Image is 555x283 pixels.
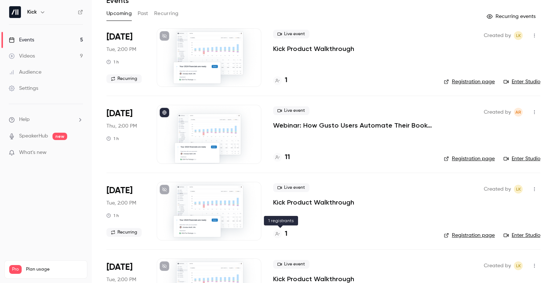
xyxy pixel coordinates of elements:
[106,46,136,53] span: Tue, 2:00 PM
[504,232,540,239] a: Enter Studio
[154,8,179,19] button: Recurring
[106,74,142,83] span: Recurring
[444,155,495,162] a: Registration page
[444,232,495,239] a: Registration page
[26,267,83,272] span: Plan usage
[285,152,290,162] h4: 11
[9,116,83,124] li: help-dropdown-opener
[19,149,47,157] span: What's new
[514,108,523,117] span: Andrew Roth
[106,59,119,65] div: 1 h
[27,8,37,16] h6: Kick
[273,260,309,269] span: Live event
[9,36,34,44] div: Events
[106,136,119,141] div: 1 h
[273,44,354,53] a: Kick Product Walkthrough
[504,155,540,162] a: Enter Studio
[106,261,133,273] span: [DATE]
[9,52,35,60] div: Videos
[273,152,290,162] a: 11
[106,228,142,237] span: Recurring
[106,199,136,207] span: Tue, 2:00 PM
[273,198,354,207] a: Kick Product Walkthrough
[484,31,511,40] span: Created by
[106,122,137,130] span: Thu, 2:00 PM
[273,229,287,239] a: 1
[106,31,133,43] span: [DATE]
[106,213,119,218] div: 1 h
[9,6,21,18] img: Kick
[106,108,133,120] span: [DATE]
[273,30,309,38] span: Live event
[483,11,540,22] button: Recurring events
[516,185,521,194] span: LK
[514,261,523,270] span: Logan Kieller
[484,108,511,117] span: Created by
[106,182,145,240] div: Sep 9 Tue, 11:00 AM (America/Los Angeles)
[514,31,523,40] span: Logan Kieller
[106,8,132,19] button: Upcoming
[106,28,145,87] div: Sep 2 Tue, 11:00 AM (America/Los Angeles)
[19,116,30,124] span: Help
[19,132,48,140] a: SpeakerHub
[9,265,22,274] span: Pro
[484,185,511,194] span: Created by
[273,121,432,130] a: Webinar: How Gusto Users Automate Their Books with Kick
[138,8,148,19] button: Past
[515,108,521,117] span: AR
[9,85,38,92] div: Settings
[516,31,521,40] span: LK
[106,185,133,196] span: [DATE]
[273,76,287,85] a: 1
[106,105,145,163] div: Sep 4 Thu, 11:00 AM (America/Los Angeles)
[9,69,41,76] div: Audience
[52,133,67,140] span: new
[516,261,521,270] span: LK
[273,183,309,192] span: Live event
[504,78,540,85] a: Enter Studio
[514,185,523,194] span: Logan Kieller
[285,76,287,85] h4: 1
[285,229,287,239] h4: 1
[273,106,309,115] span: Live event
[444,78,495,85] a: Registration page
[484,261,511,270] span: Created by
